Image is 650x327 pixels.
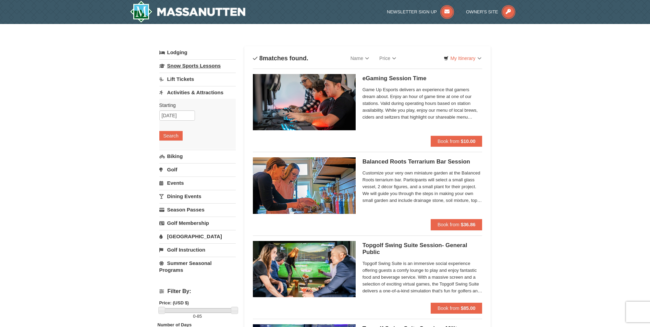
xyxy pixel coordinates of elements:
a: Biking [159,150,236,162]
a: Snow Sports Lessons [159,59,236,72]
a: Golf [159,163,236,176]
button: Book from $85.00 [431,303,482,314]
h4: matches found. [253,55,308,62]
span: Game Up Esports delivers an experience that gamers dream about. Enjoy an hour of game time at one... [363,86,482,121]
span: Book from [438,305,459,311]
a: Lift Tickets [159,73,236,85]
strong: Price: (USD $) [159,300,189,305]
img: Massanutten Resort Logo [130,1,246,23]
span: Newsletter Sign Up [387,9,437,14]
a: Activities & Attractions [159,86,236,99]
a: Events [159,177,236,189]
a: My Itinerary [439,53,486,63]
strong: $85.00 [461,305,476,311]
a: Name [345,51,374,65]
h5: Balanced Roots Terrarium Bar Session [363,158,482,165]
span: Book from [438,222,459,227]
a: Newsletter Sign Up [387,9,454,14]
span: 0 [193,314,195,319]
strong: $36.86 [461,222,476,227]
h5: eGaming Session Time [363,75,482,82]
a: Dining Events [159,190,236,203]
a: Golf Instruction [159,243,236,256]
span: 8 [259,55,263,62]
a: Season Passes [159,203,236,216]
span: Topgolf Swing Suite is an immersive social experience offering guests a comfy lounge to play and ... [363,260,482,294]
a: Owner's Site [466,9,515,14]
button: Book from $36.86 [431,219,482,230]
button: Book from $10.00 [431,136,482,147]
span: 85 [197,314,202,319]
a: Golf Membership [159,217,236,229]
label: - [159,313,236,320]
img: 18871151-30-393e4332.jpg [253,157,356,214]
span: Customize your very own miniature garden at the Balanced Roots terrarium bar. Participants will s... [363,170,482,204]
h4: Filter By: [159,288,236,294]
label: Starting [159,102,231,109]
a: Massanutten Resort [130,1,246,23]
img: 19664770-34-0b975b5b.jpg [253,74,356,130]
strong: $10.00 [461,138,476,144]
button: Search [159,131,183,141]
a: [GEOGRAPHIC_DATA] [159,230,236,243]
h5: Topgolf Swing Suite Session- General Public [363,242,482,256]
a: Lodging [159,46,236,59]
a: Summer Seasonal Programs [159,257,236,276]
img: 19664770-17-d333e4c3.jpg [253,241,356,297]
a: Price [374,51,401,65]
span: Owner's Site [466,9,498,14]
span: Book from [438,138,459,144]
